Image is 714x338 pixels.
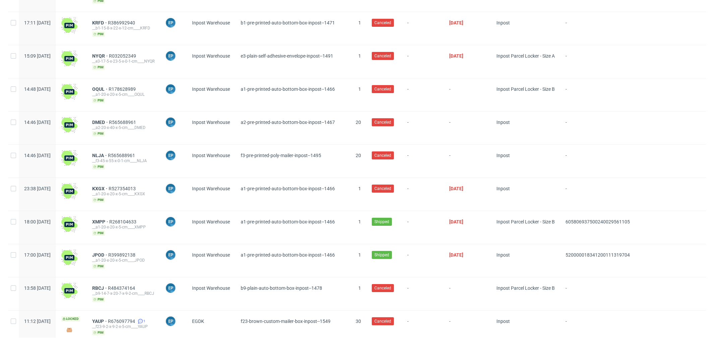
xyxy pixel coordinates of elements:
span: R386992940 [108,20,136,25]
div: __a2-20-x-40-x-5-cm____DMED [92,125,155,130]
span: 23:38 [DATE] [24,186,51,191]
a: DMED [92,120,109,125]
img: wHgJFi1I6lmhQAAAABJRU5ErkJggg== [61,117,77,133]
span: 20 [356,153,361,158]
span: a1-pre-printed-auto-bottom-box-inpost--1466 [241,252,335,258]
span: XMPP [92,219,109,224]
span: a1-pre-printed-auto-bottom-box-inpost--1466 [241,86,335,92]
span: b9-plain-auto-bottom-box-inpost--1478 [241,285,322,291]
span: 1 [358,20,361,25]
span: EGDK [192,319,204,324]
span: Inpost Warehouse [192,20,230,25]
span: Inpost Parcel Locker - Size B [496,86,555,103]
span: [DATE] [449,186,463,191]
span: OQUL [92,86,109,92]
span: Inpost Warehouse [192,186,230,191]
span: - [407,252,438,269]
span: [DATE] [449,252,463,258]
a: R527354013 [109,186,137,191]
span: - [566,285,630,302]
span: 17:00 [DATE] [24,252,51,258]
figcaption: EP [166,84,175,94]
span: Inpost [496,252,555,269]
span: Inpost Parcel Locker - Size A [496,53,555,70]
a: R032052349 [109,53,137,59]
span: Inpost [496,120,555,136]
span: Canceled [374,119,391,125]
figcaption: EP [166,51,175,61]
span: - [449,285,486,302]
span: - [407,219,438,236]
span: pim [92,98,105,103]
div: __a1-20-x-20-x-5-cm____XMPP [92,224,155,230]
span: Inpost Warehouse [192,153,230,158]
span: - [449,86,486,103]
span: R676097794 [108,319,136,324]
span: pim [92,31,105,37]
span: Canceled [374,186,391,192]
a: R268104633 [109,219,138,224]
span: b1-pre-printed-auto-bottom-box-inpost--1471 [241,20,335,25]
span: 30 [356,319,361,324]
span: [DATE] [449,53,463,59]
span: 14:48 [DATE] [24,86,51,92]
span: Inpost Warehouse [192,120,230,125]
span: 605806937500240029561105 [566,219,630,224]
span: Inpost Warehouse [192,53,230,59]
span: 17:11 [DATE] [24,20,51,25]
a: NLJA [92,153,108,158]
span: Inpost Warehouse [192,86,230,92]
span: 1 [358,53,361,59]
a: KRFD [92,20,108,25]
span: pim [92,197,105,203]
span: Canceled [374,53,391,59]
span: 1 [143,319,145,324]
span: Shipped [374,219,389,225]
span: 1 [358,86,361,92]
span: - [566,120,630,136]
a: R565688961 [109,120,137,125]
span: Canceled [374,285,391,291]
a: R484374164 [108,285,136,291]
span: 11:12 [DATE] [24,319,51,324]
figcaption: EP [166,18,175,27]
div: __e3-17-5-x-23-5-x-0-1-cm____NYQR [92,59,155,64]
figcaption: EP [166,151,175,160]
span: e3-plain-self-adhesive-envelope-inpost--1491 [241,53,333,59]
span: - [566,86,630,103]
figcaption: EP [166,217,175,226]
img: wHgJFi1I6lmhQAAAABJRU5ErkJggg== [61,250,77,266]
span: f3-pre-printed-poly-mailer-inpost--1495 [241,153,321,158]
img: wHgJFi1I6lmhQAAAABJRU5ErkJggg== [61,283,77,299]
span: 1 [358,219,361,224]
img: wHgJFi1I6lmhQAAAABJRU5ErkJggg== [61,17,77,33]
img: wHgJFi1I6lmhQAAAABJRU5ErkJggg== [61,183,77,199]
span: Shipped [374,252,389,258]
span: a1-pre-printed-auto-bottom-box-inpost--1466 [241,186,335,191]
span: Canceled [374,318,391,324]
span: - [566,53,630,70]
span: a1-pre-printed-auto-bottom-box-inpost--1466 [241,219,335,224]
span: - [407,20,438,37]
div: __f3-45-x-55-x-0-1-cm____NLJA [92,158,155,163]
span: - [407,319,438,338]
div: __b9-14-7-x-20-7-x-9-2-cm____RBCJ [92,291,155,296]
span: - [407,186,438,203]
span: pim [92,131,105,136]
span: Inpost [496,319,555,338]
span: 1 [358,186,361,191]
span: Inpost [496,186,555,203]
div: __f23-9-2-x-9-2-x-5-cm____YAUP [92,324,155,329]
span: Canceled [374,20,391,26]
span: - [407,120,438,136]
span: 15:09 [DATE] [24,53,51,59]
span: a2-pre-printed-auto-bottom-box-inpost--1467 [241,120,335,125]
span: - [449,319,486,338]
span: Canceled [374,86,391,92]
a: YAUP [92,319,108,324]
a: R178628989 [109,86,137,92]
a: 1 [136,319,145,324]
